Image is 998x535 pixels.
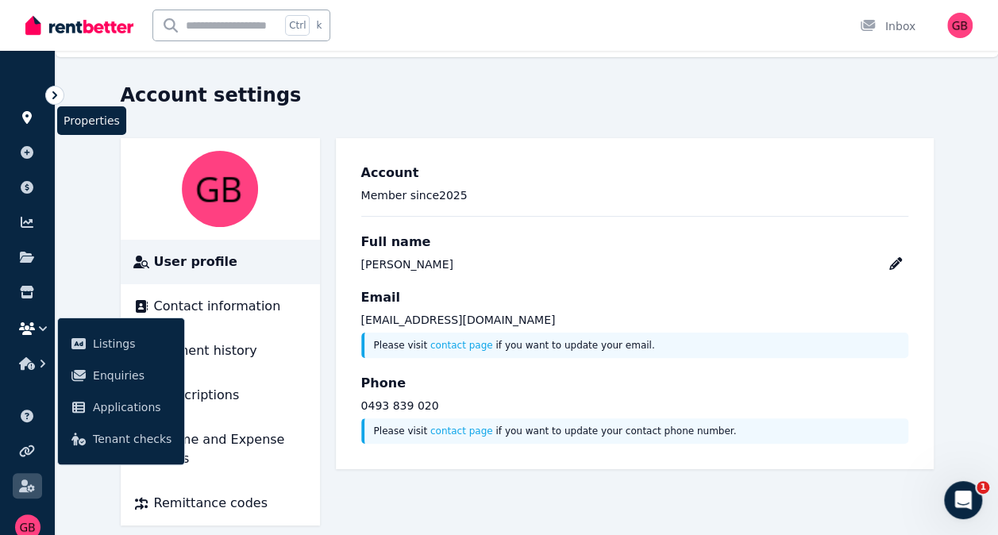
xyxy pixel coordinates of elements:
[93,366,171,385] span: Enquiries
[947,13,973,38] img: Gemma Birch
[93,429,171,448] span: Tenant checks
[64,328,178,360] a: Listings
[133,297,307,316] a: Contact information
[944,481,982,519] iframe: Intercom live chat
[133,430,307,468] a: Income and Expense codes
[133,386,307,405] a: Subscriptions
[361,187,908,203] p: Member since 2025
[361,233,908,252] h3: Full name
[361,398,908,414] p: 0493 839 020
[121,83,302,108] h1: Account settings
[154,386,240,405] span: Subscriptions
[361,312,908,328] p: [EMAIL_ADDRESS][DOMAIN_NAME]
[133,494,307,513] a: Remittance codes
[154,297,281,316] span: Contact information
[154,252,237,271] span: User profile
[361,164,908,183] h3: Account
[361,256,453,272] div: [PERSON_NAME]
[285,15,310,36] span: Ctrl
[93,398,171,417] span: Applications
[64,423,178,455] a: Tenant checks
[361,288,908,307] h3: Email
[93,334,171,353] span: Listings
[374,339,899,352] p: Please visit if you want to update your email.
[374,425,899,437] p: Please visit if you want to update your contact phone number.
[25,13,133,37] img: RentBetter
[430,425,493,437] a: contact page
[57,106,126,135] span: Properties
[64,360,178,391] a: Enquiries
[977,481,989,494] span: 1
[64,391,178,423] a: Applications
[860,18,915,34] div: Inbox
[182,151,258,227] img: Gemma Birch
[154,341,257,360] span: Payment history
[133,252,307,271] a: User profile
[361,374,908,393] h3: Phone
[430,340,493,351] a: contact page
[154,494,268,513] span: Remittance codes
[133,341,307,360] a: Payment history
[152,430,306,468] span: Income and Expense codes
[316,19,322,32] span: k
